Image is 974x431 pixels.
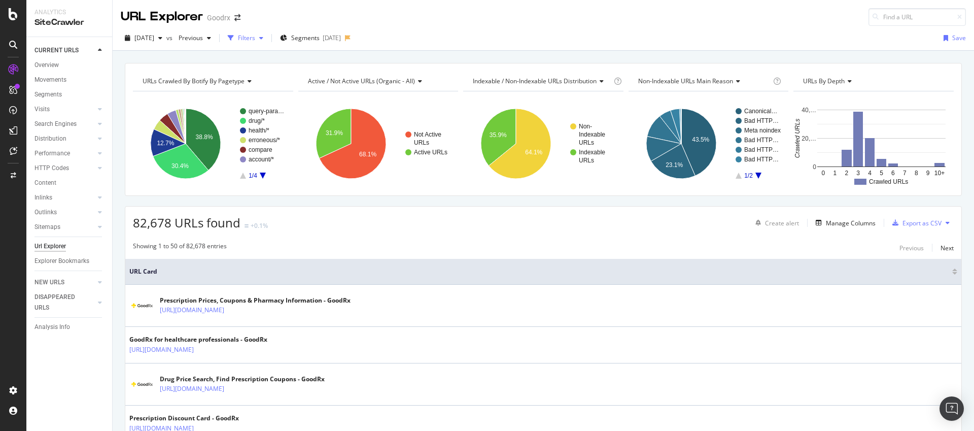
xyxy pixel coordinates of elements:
[868,8,966,26] input: Find a URL
[34,148,70,159] div: Performance
[34,222,95,233] a: Sitemaps
[579,157,594,164] text: URLs
[636,73,772,89] h4: Non-Indexable URLs Main Reason
[129,335,267,344] div: GoodRx for healthcare professionals - GoodRx
[245,224,249,227] img: Equal
[34,163,95,174] a: HTTP Codes
[207,13,230,23] div: Goodrx
[941,242,954,254] button: Next
[880,170,884,177] text: 5
[171,162,189,170] text: 30.4%
[249,137,280,144] text: erroneous/*
[813,163,817,171] text: 0
[34,207,57,218] div: Outlinks
[249,156,274,163] text: account/*
[34,163,69,174] div: HTTP Codes
[822,170,825,177] text: 0
[490,131,507,139] text: 35.9%
[34,104,50,115] div: Visits
[34,292,95,313] a: DISAPPEARED URLS
[249,172,257,179] text: 1/4
[34,292,86,313] div: DISAPPEARED URLS
[238,34,255,42] div: Filters
[175,30,215,46] button: Previous
[793,100,954,188] svg: A chart.
[826,219,876,227] div: Manage Columns
[34,322,105,333] a: Analysis Info
[34,134,66,144] div: Distribution
[744,127,781,134] text: Meta noindex
[34,222,60,233] div: Sitemaps
[34,89,62,100] div: Segments
[249,108,284,115] text: query-para…
[765,219,799,227] div: Create alert
[249,117,265,124] text: drug/*
[744,117,779,124] text: Bad HTTP…
[34,134,95,144] a: Distribution
[276,30,345,46] button: Segments[DATE]
[744,172,753,179] text: 1/2
[940,30,966,46] button: Save
[579,131,605,138] text: Indexable
[579,149,605,156] text: Indexable
[629,100,789,188] svg: A chart.
[166,34,175,42] span: vs
[224,30,267,46] button: Filters
[845,170,849,177] text: 2
[160,296,351,305] div: Prescription Prices, Coupons & Pharmacy Information - GoodRx
[298,100,459,188] div: A chart.
[34,75,105,85] a: Movements
[196,134,213,141] text: 38.8%
[940,396,964,421] div: Open Intercom Messenger
[249,146,272,153] text: compare
[160,384,224,394] a: [URL][DOMAIN_NAME]
[903,170,907,177] text: 7
[744,156,779,163] text: Bad HTTP…
[666,161,683,169] text: 23.1%
[34,178,56,188] div: Content
[941,244,954,252] div: Next
[291,34,320,42] span: Segments
[160,305,224,315] a: [URL][DOMAIN_NAME]
[744,137,779,144] text: Bad HTTP…
[926,170,930,177] text: 9
[934,170,945,177] text: 10+
[129,414,239,423] div: Prescription Discount Card - GoodRx
[34,17,104,28] div: SiteCrawler
[121,30,166,46] button: [DATE]
[134,34,154,42] span: 2025 Aug. 29th
[133,214,240,231] span: 82,678 URLs found
[802,135,817,142] text: 20,…
[638,77,733,85] span: Non-Indexable URLs Main Reason
[34,89,105,100] a: Segments
[34,75,66,85] div: Movements
[34,104,95,115] a: Visits
[471,73,612,89] h4: Indexable / Non-Indexable URLs Distribution
[34,256,89,267] div: Explorer Bookmarks
[794,119,802,158] text: Crawled URLs
[915,170,918,177] text: 8
[751,215,799,231] button: Create alert
[133,242,227,254] div: Showing 1 to 50 of 82,678 entries
[34,192,52,203] div: Inlinks
[249,127,269,134] text: health/*
[888,215,942,231] button: Export as CSV
[34,119,77,129] div: Search Engines
[801,73,945,89] h4: URLs by Depth
[414,131,441,138] text: Not Active
[34,119,95,129] a: Search Engines
[34,178,105,188] a: Content
[525,149,542,156] text: 64.1%
[744,108,777,115] text: Canonical…
[323,34,341,42] div: [DATE]
[34,60,59,71] div: Overview
[902,219,942,227] div: Export as CSV
[34,45,79,56] div: CURRENT URLS
[175,34,203,42] span: Previous
[579,139,594,146] text: URLs
[463,100,623,188] svg: A chart.
[133,100,293,188] svg: A chart.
